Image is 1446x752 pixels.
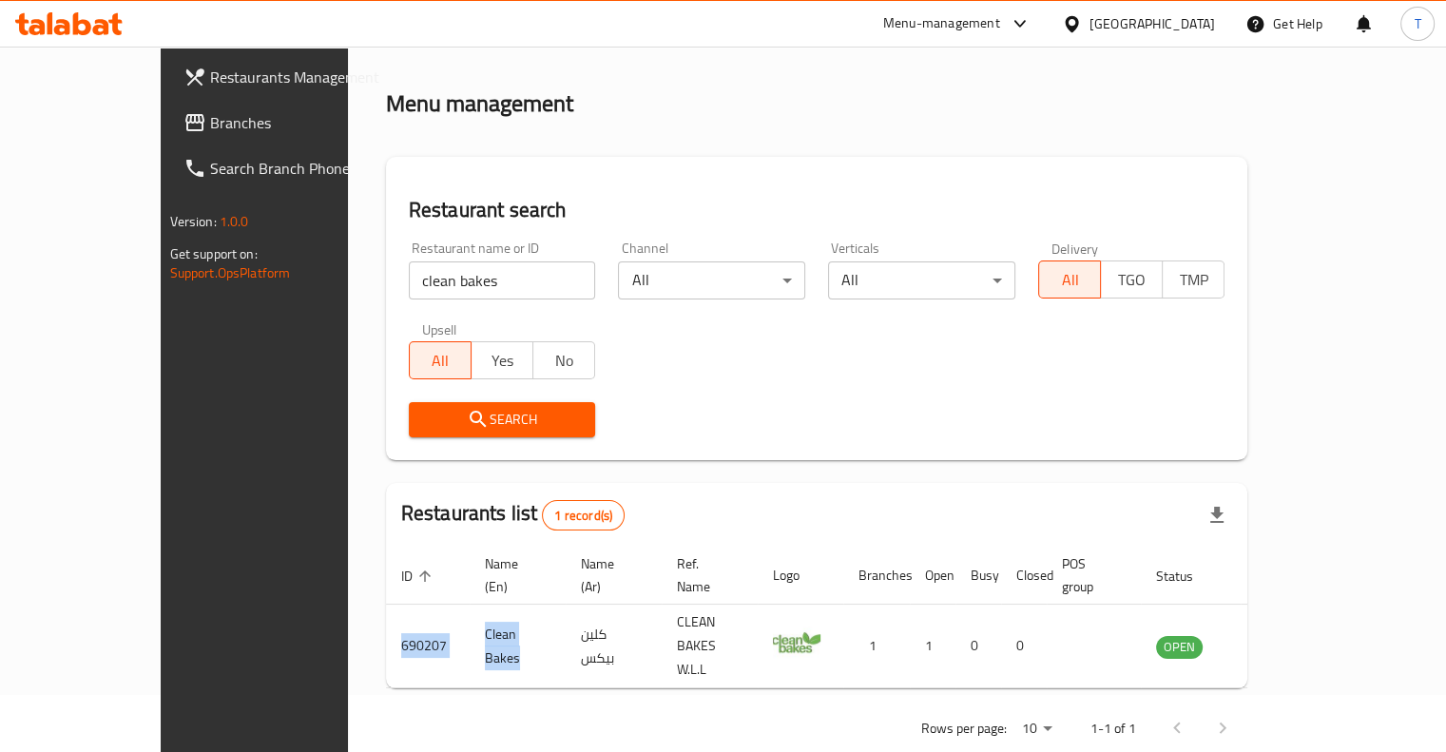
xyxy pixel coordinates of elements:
[409,341,472,379] button: All
[662,605,758,688] td: CLEAN BAKES W.L.L
[581,552,639,598] span: Name (Ar)
[1013,715,1059,743] div: Rows per page:
[210,66,387,88] span: Restaurants Management
[469,28,595,50] span: Menu management
[1109,266,1155,294] span: TGO
[471,341,533,379] button: Yes
[828,261,1015,299] div: All
[1241,547,1306,605] th: Action
[773,619,820,666] img: Clean Bakes
[541,347,588,375] span: No
[409,196,1225,224] h2: Restaurant search
[542,500,625,530] div: Total records count
[409,402,596,437] button: Search
[1100,260,1163,299] button: TGO
[955,605,1001,688] td: 0
[1170,266,1217,294] span: TMP
[386,605,470,688] td: 690207
[843,547,910,605] th: Branches
[1038,260,1101,299] button: All
[1051,241,1099,255] label: Delivery
[677,552,735,598] span: Ref. Name
[210,157,387,180] span: Search Branch Phone
[386,547,1306,688] table: enhanced table
[424,408,581,432] span: Search
[618,261,805,299] div: All
[543,507,624,525] span: 1 record(s)
[168,145,402,191] a: Search Branch Phone
[1047,266,1093,294] span: All
[470,605,566,688] td: Clean Bakes
[883,12,1000,35] div: Menu-management
[409,261,596,299] input: Search for restaurant name or ID..
[220,209,249,234] span: 1.0.0
[401,565,437,588] span: ID
[170,209,217,234] span: Version:
[210,111,387,134] span: Branches
[417,347,464,375] span: All
[566,605,662,688] td: كلين بيكس
[1089,13,1215,34] div: [GEOGRAPHIC_DATA]
[843,605,910,688] td: 1
[1001,605,1047,688] td: 0
[386,88,573,119] h2: Menu management
[920,717,1006,741] p: Rows per page:
[1156,636,1203,659] div: OPEN
[168,54,402,100] a: Restaurants Management
[910,605,955,688] td: 1
[386,28,447,50] a: Home
[955,547,1001,605] th: Busy
[1156,565,1218,588] span: Status
[401,499,625,530] h2: Restaurants list
[758,547,843,605] th: Logo
[170,260,291,285] a: Support.OpsPlatform
[1414,13,1420,34] span: T
[532,341,595,379] button: No
[910,547,955,605] th: Open
[1156,636,1203,658] span: OPEN
[422,322,457,336] label: Upsell
[170,241,258,266] span: Get support on:
[1162,260,1224,299] button: TMP
[1062,552,1118,598] span: POS group
[1089,717,1135,741] p: 1-1 of 1
[479,347,526,375] span: Yes
[1001,547,1047,605] th: Closed
[168,100,402,145] a: Branches
[485,552,543,598] span: Name (En)
[1194,492,1240,538] div: Export file
[454,28,461,50] li: /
